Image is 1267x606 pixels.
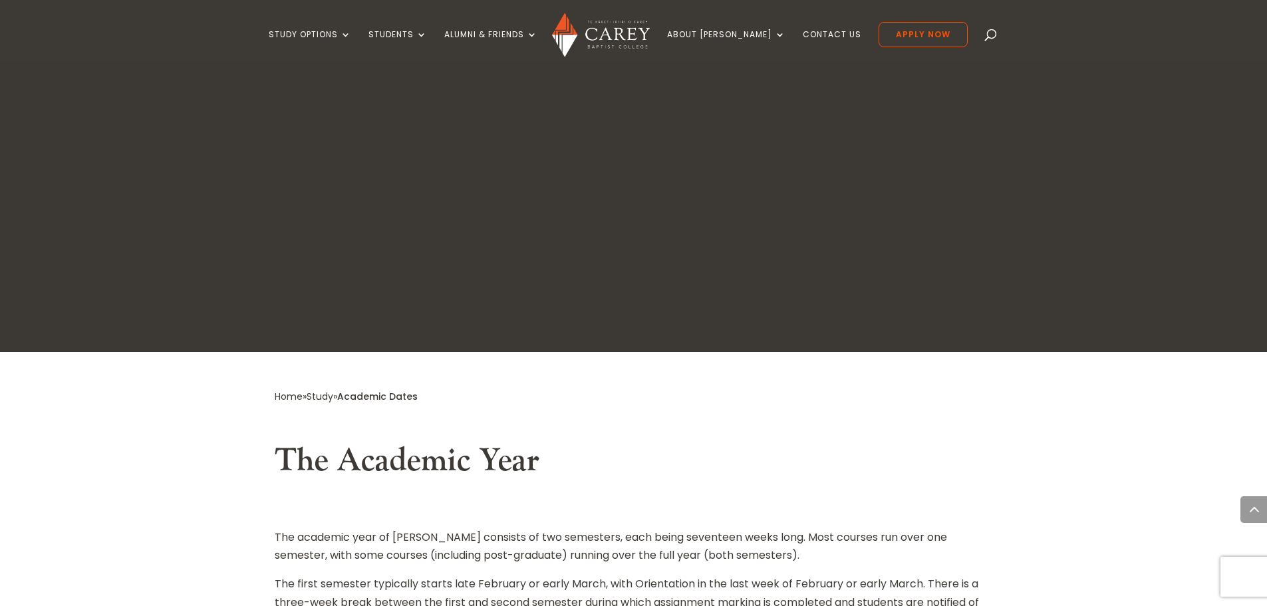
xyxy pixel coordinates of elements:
a: Alumni & Friends [444,30,537,61]
img: Carey Baptist College [552,13,650,57]
a: Study [307,390,333,403]
span: Academic Dates [337,390,418,403]
h2: The Academic Year [275,442,993,487]
a: Students [368,30,427,61]
p: The academic year of [PERSON_NAME] consists of two semesters, each being seventeen weeks long. Mo... [275,528,993,575]
a: Apply Now [879,22,968,47]
a: Contact Us [803,30,861,61]
a: About [PERSON_NAME] [667,30,785,61]
a: Home [275,390,303,403]
span: » » [275,390,418,403]
a: Study Options [269,30,351,61]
